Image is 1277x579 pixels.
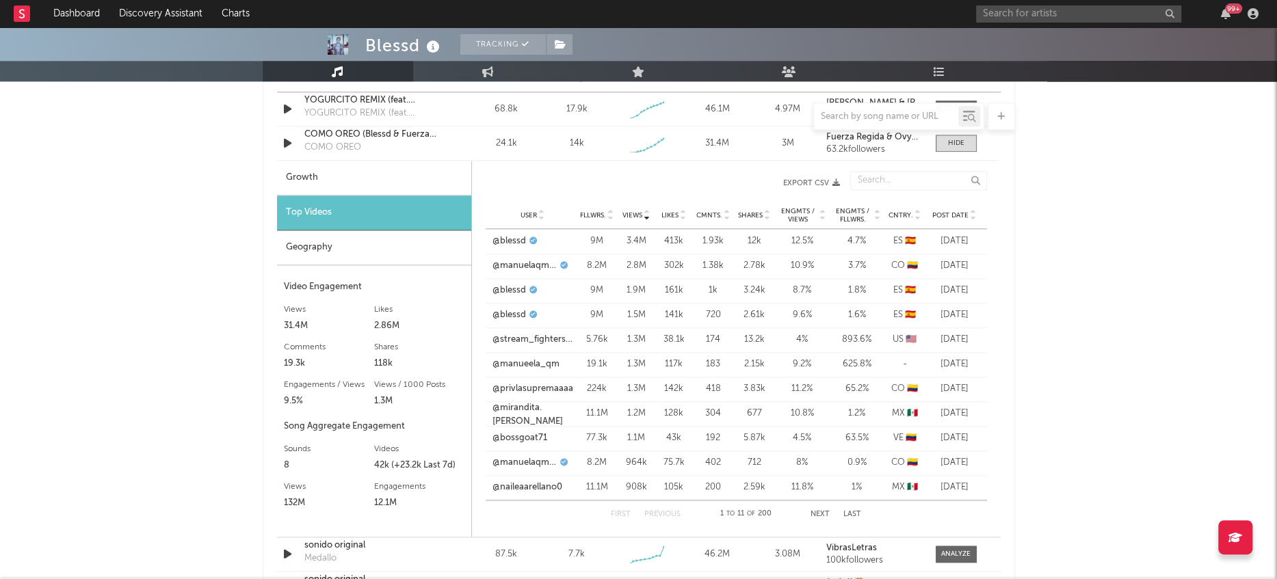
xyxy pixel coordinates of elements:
[905,310,916,319] span: 🇪🇸
[696,333,730,347] div: 174
[580,259,614,273] div: 8.2M
[374,339,464,355] div: Shares
[888,481,922,494] div: MX
[737,259,772,273] div: 2.78k
[568,548,585,561] div: 7.7k
[580,382,614,396] div: 224k
[696,308,730,322] div: 720
[696,382,730,396] div: 418
[569,137,583,150] div: 14k
[304,94,447,107] a: YOGURCITO REMIX (feat. [PERSON_NAME], [PERSON_NAME])
[814,111,958,122] input: Search by song name or URL
[833,382,881,396] div: 65.2 %
[888,259,922,273] div: CO
[659,284,689,297] div: 161k
[475,548,538,561] div: 87.5k
[929,308,980,322] div: [DATE]
[621,284,652,297] div: 1.9M
[284,441,374,457] div: Sounds
[621,407,652,420] div: 1.2M
[907,384,918,393] span: 🇨🇴
[888,456,922,470] div: CO
[685,137,749,150] div: 31.4M
[492,308,526,322] a: @blessd
[708,506,783,522] div: 1 11 200
[696,234,730,248] div: 1.93k
[304,141,361,154] div: COMO OREO
[756,548,819,561] div: 3.08M
[277,161,471,196] div: Growth
[622,211,642,219] span: Views
[696,284,730,297] div: 1k
[929,234,980,248] div: [DATE]
[696,211,722,219] span: Cmnts.
[696,407,730,420] div: 304
[737,382,772,396] div: 3.83k
[737,456,772,470] div: 712
[374,393,464,409] div: 1.3M
[833,207,873,224] span: Engmts / Fllwrs.
[976,5,1181,23] input: Search for artists
[826,543,877,552] strong: VibrasLetras
[833,234,881,248] div: 4.7 %
[659,382,689,396] div: 142k
[843,511,861,518] button: Last
[905,286,916,295] span: 🇪🇸
[929,358,980,371] div: [DATE]
[277,196,471,230] div: Top Videos
[580,284,614,297] div: 9M
[580,211,606,219] span: Fllwrs.
[737,481,772,494] div: 2.59k
[737,358,772,371] div: 2.15k
[906,433,917,442] span: 🇻🇪
[621,456,652,470] div: 964k
[737,234,772,248] div: 12k
[284,418,464,435] div: Song Aggregate Engagement
[492,259,557,273] a: @manuelaqm__
[696,259,730,273] div: 1.38k
[888,284,922,297] div: ES
[696,431,730,445] div: 192
[907,261,918,270] span: 🇨🇴
[826,145,921,154] div: 63.2k followers
[475,137,538,150] div: 24.1k
[778,358,826,371] div: 9.2 %
[778,259,826,273] div: 10.9 %
[304,539,447,552] a: sonido original
[659,333,689,347] div: 38.1k
[621,481,652,494] div: 908k
[778,407,826,420] div: 10.8 %
[778,284,826,297] div: 8.7 %
[929,407,980,420] div: [DATE]
[833,259,881,273] div: 3.7 %
[778,382,826,396] div: 11.2 %
[304,128,447,142] a: COMO OREO (Blessd & Fuerza Regida)
[905,237,916,245] span: 🇪🇸
[907,483,918,492] span: 🇲🇽
[621,382,652,396] div: 1.3M
[492,234,526,248] a: @blessd
[284,479,374,495] div: Views
[826,543,921,553] a: VibrasLetras
[906,335,917,344] span: 🇺🇸
[833,333,881,347] div: 893.6 %
[521,211,537,219] span: User
[696,358,730,371] div: 183
[580,234,614,248] div: 9M
[826,133,1005,142] strong: Fuerza Regida & OvyOnTheDrums & Blessd
[737,407,772,420] div: 677
[826,133,921,142] a: Fuerza Regida & OvyOnTheDrums & Blessd
[284,301,374,318] div: Views
[778,333,826,347] div: 4 %
[621,431,652,445] div: 1.1M
[580,358,614,371] div: 19.1k
[661,211,679,219] span: Likes
[659,234,689,248] div: 413k
[888,234,922,248] div: ES
[737,308,772,322] div: 2.61k
[580,431,614,445] div: 77.3k
[888,308,922,322] div: ES
[833,431,881,445] div: 63.5 %
[621,358,652,371] div: 1.3M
